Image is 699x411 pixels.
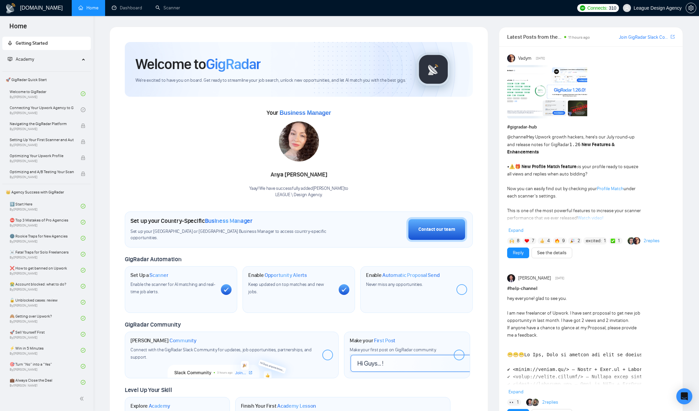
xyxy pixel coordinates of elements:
[350,347,436,353] span: Make your first post on GigRadar community.
[10,215,81,230] a: ⛔ Top 3 Mistakes of Pro AgenciesBy[PERSON_NAME]
[671,34,675,40] a: export
[81,268,85,273] span: check-circle
[686,3,696,13] button: setting
[374,337,395,344] span: First Post
[507,285,675,292] h1: # help-channel
[10,263,81,278] a: ❌ How to get banned on UpworkBy[PERSON_NAME]
[125,321,181,328] span: GigRadar Community
[280,109,331,116] span: Business Manager
[248,282,324,295] span: Keep updated on top matches and new jobs.
[532,399,539,406] img: Korlan
[578,215,603,221] a: Watch video!
[507,248,529,258] button: Reply
[515,164,520,169] span: 🎁
[525,239,529,243] img: ❤️
[507,123,675,131] h1: # gigradar-hub
[406,217,467,242] button: Contact our team
[10,168,74,175] span: Optimizing and A/B Testing Your Scanner for Better Results
[578,238,580,244] span: 2
[518,55,532,62] span: Vadym
[135,55,261,73] h1: Welcome to
[568,35,590,40] span: 11 hours ago
[507,134,527,140] span: @channel
[542,399,558,406] a: 2replies
[597,186,624,191] a: Profile Match
[81,107,85,112] span: check-circle
[81,364,85,369] span: check-circle
[81,220,85,225] span: check-circle
[130,403,170,409] h1: Explore
[81,284,85,289] span: check-circle
[125,256,181,263] span: GigRadar Automation
[517,238,519,244] span: 8
[619,34,669,41] a: Join GigRadar Slack Community
[10,199,81,214] a: 1️⃣ Start HereBy[PERSON_NAME]
[5,3,16,14] img: logo
[521,164,578,169] strong: New Profile Match feature:
[417,53,450,86] img: gigradar-logo.png
[130,282,215,295] span: Enable the scanner for AI matching and real-time job alerts.
[10,127,74,131] span: By [PERSON_NAME]
[249,192,348,198] p: LEAGUE \ Design Agency .
[130,337,197,344] h1: [PERSON_NAME]
[518,275,551,282] span: [PERSON_NAME]
[206,55,261,73] span: GigRadar
[10,375,81,390] a: 💼 Always Close the DealBy[PERSON_NAME]
[10,343,81,358] a: ⚡ Win in 5 MinutesBy[PERSON_NAME]
[265,272,307,279] span: Opportunity Alerts
[10,279,81,294] a: 😭 Account blocked: what to do?By[PERSON_NAME]
[248,272,307,279] h1: Enable
[81,300,85,305] span: check-circle
[241,403,316,409] h1: Finish Your First
[604,238,606,244] span: 1
[10,102,81,117] a: Connecting Your Upwork Agency to GigRadarBy[PERSON_NAME]
[570,239,575,243] img: 🎉
[609,4,616,12] span: 310
[81,204,85,209] span: check-circle
[130,229,333,241] span: Set up your [GEOGRAPHIC_DATA] or [GEOGRAPHIC_DATA] Business Manager to access country-specific op...
[507,65,587,118] img: F09AC4U7ATU-image.png
[509,400,514,405] img: 👀
[16,56,34,62] span: Academy
[81,332,85,337] span: check-circle
[10,231,81,246] a: 🌚 Rookie Traps for New AgenciesBy[PERSON_NAME]
[130,217,253,225] h1: Set up your Country-Specific
[618,238,620,244] span: 1
[2,37,91,50] li: Getting Started
[537,249,567,257] a: See the details
[130,347,312,360] span: Connect with the GigRadar Slack Community for updates, job opportunities, partnerships, and support.
[10,152,74,159] span: Optimizing Your Upwork Profile
[532,238,534,244] span: 7
[509,239,514,243] img: 🙌
[10,86,81,101] a: Welcome to GigRadarBy[PERSON_NAME]
[547,238,550,244] span: 4
[10,295,81,310] a: 🔓 Unblocked cases: reviewBy[PERSON_NAME]
[580,5,585,11] img: upwork-logo.png
[10,359,81,374] a: 🎯 Turn “No” into a “Yes”By[PERSON_NAME]
[78,5,98,11] a: homeHome
[168,347,296,378] img: slackcommunity-bg.png
[81,252,85,257] span: check-circle
[671,34,675,39] span: export
[10,327,81,342] a: 🚀 Sell Yourself FirstBy[PERSON_NAME]
[611,239,615,243] img: ✅
[249,169,348,180] div: Anya [PERSON_NAME]
[418,226,455,233] div: Contact our team
[81,348,85,353] span: check-circle
[536,55,545,61] span: [DATE]
[10,175,74,179] span: By [PERSON_NAME]
[155,5,180,11] a: searchScanner
[508,228,523,233] span: Expand
[10,136,74,143] span: Setting Up Your First Scanner and Auto-Bidder
[135,77,406,84] span: We're excited to have you on board. Get ready to streamline your job search, unlock new opportuni...
[686,5,696,11] a: setting
[81,316,85,321] span: check-circle
[513,249,523,257] a: Reply
[540,239,545,243] img: 👍
[8,57,12,61] span: fund-projection-screen
[507,274,515,282] img: Juan Peredo
[585,237,602,245] span: :excited:
[249,185,348,198] div: Yaay! We have successfully added [PERSON_NAME] to
[508,389,523,395] span: Expand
